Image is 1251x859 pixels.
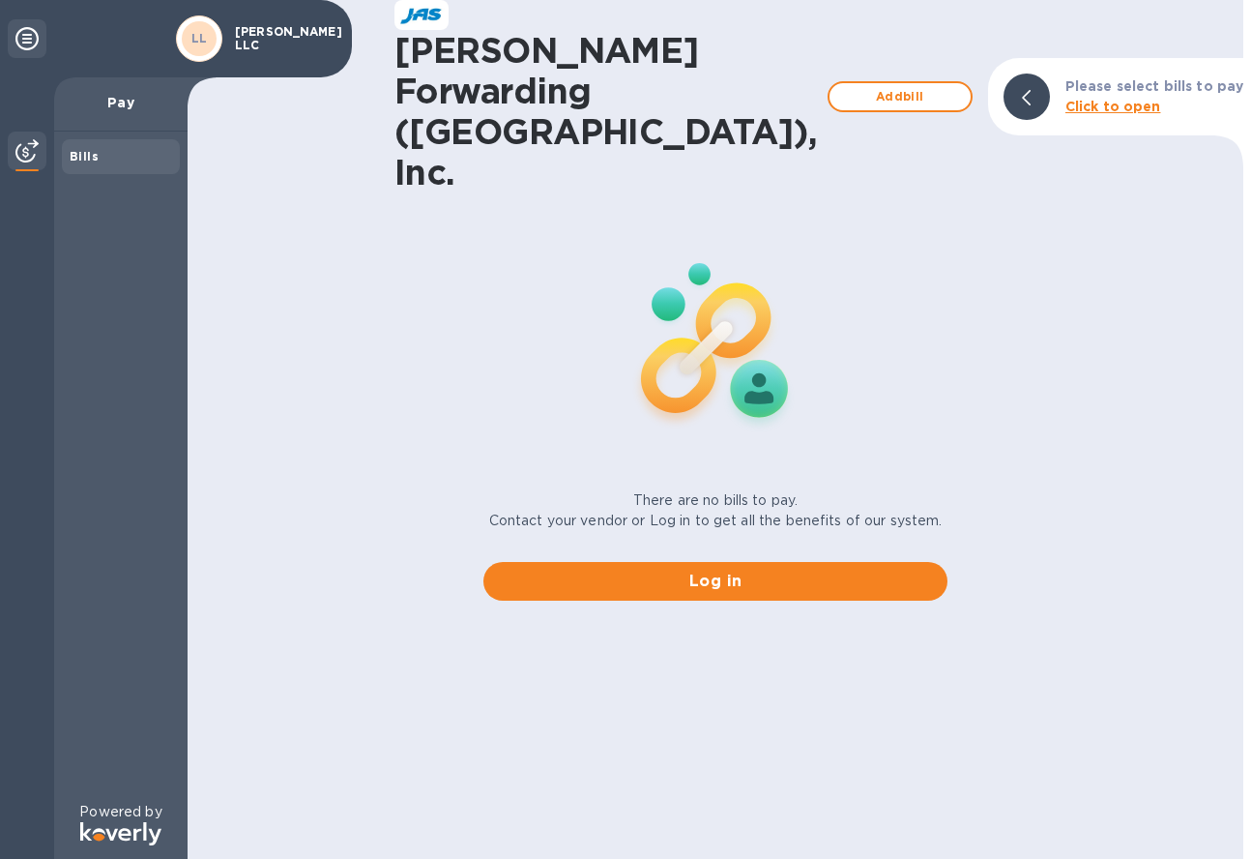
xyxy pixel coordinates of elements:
b: Bills [70,149,99,163]
button: Addbill [828,81,973,112]
button: Log in [483,562,947,601]
b: LL [191,31,208,45]
span: Add bill [845,85,955,108]
b: Please select bills to pay [1065,78,1243,94]
p: [PERSON_NAME] LLC [235,25,332,52]
p: Pay [70,93,172,112]
p: Powered by [79,802,161,822]
h1: [PERSON_NAME] Forwarding ([GEOGRAPHIC_DATA]), Inc. [394,30,818,193]
img: Logo [80,822,161,845]
b: Click to open [1065,99,1161,114]
p: There are no bills to pay. Contact your vendor or Log in to get all the benefits of our system. [489,490,943,531]
span: Log in [499,570,932,593]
